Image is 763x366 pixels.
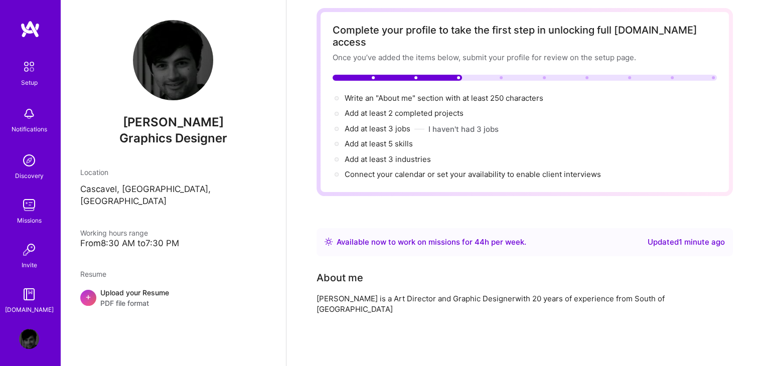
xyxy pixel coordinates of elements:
[80,167,266,177] div: Location
[345,108,464,118] span: Add at least 2 completed projects
[317,293,718,314] div: [PERSON_NAME] is a Art Director and Graphic Designerwith 20 years of experience from South of [GE...
[345,154,431,164] span: Add at least 3 industries
[345,93,545,103] span: Write an "About me" section with at least 250 characters
[19,56,40,77] img: setup
[19,240,39,260] img: Invite
[475,237,485,247] span: 44
[648,236,725,248] div: Updated 1 minute ago
[333,52,717,63] div: Once you’ve added the items below, submit your profile for review on the setup page.
[317,270,363,285] div: Tell us a little about yourself
[21,77,38,88] div: Setup
[85,291,91,302] span: +
[345,169,601,179] span: Connect your calendar or set your availability to enable client interviews
[317,270,363,285] div: About me
[119,131,227,145] span: Graphics Designer
[20,20,40,38] img: logo
[80,229,148,237] span: Working hours range
[19,284,39,304] img: guide book
[337,236,526,248] div: Available now to work on missions for h per week .
[325,238,333,246] img: Availability
[17,215,42,226] div: Missions
[80,287,266,308] div: +Upload your ResumePDF file format
[5,304,54,315] div: [DOMAIN_NAME]
[133,20,213,100] img: User Avatar
[80,238,266,249] div: From 8:30 AM to 7:30 PM
[80,270,106,278] span: Resume
[15,170,44,181] div: Discovery
[345,139,413,148] span: Add at least 5 skills
[428,124,499,134] button: I haven't had 3 jobs
[19,329,39,349] img: User Avatar
[80,115,266,130] span: [PERSON_NAME]
[345,124,410,133] span: Add at least 3 jobs
[100,298,169,308] span: PDF file format
[19,150,39,170] img: discovery
[22,260,37,270] div: Invite
[100,287,169,308] div: Upload your Resume
[17,329,42,349] a: User Avatar
[12,124,47,134] div: Notifications
[80,184,266,208] p: Cascavel, [GEOGRAPHIC_DATA], [GEOGRAPHIC_DATA]
[19,195,39,215] img: teamwork
[333,24,717,48] div: Complete your profile to take the first step in unlocking full [DOMAIN_NAME] access
[19,104,39,124] img: bell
